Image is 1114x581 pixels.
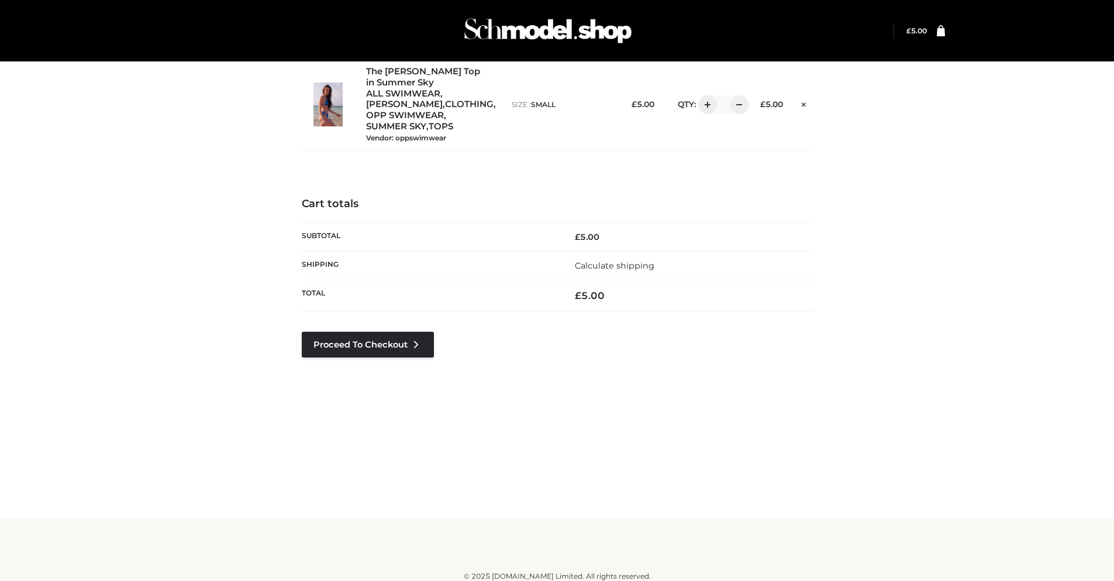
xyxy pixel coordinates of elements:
th: Subtotal [302,222,557,251]
a: SUMMER SKY [366,121,426,132]
span: £ [632,99,637,109]
img: Schmodel Admin 964 [460,8,636,54]
span: £ [906,26,911,35]
a: ALL SWIMWEAR [366,88,440,99]
span: SMALL [531,100,556,109]
th: Total [302,280,557,311]
small: Vendor: oppswimwear [366,133,446,142]
div: , , , , , [366,66,500,143]
a: £5.00 [906,26,927,35]
a: The [PERSON_NAME] Top in Summer Sky [366,66,487,88]
a: CLOTHING [445,99,494,110]
span: £ [575,290,581,301]
a: OPP SWIMWEAR [366,110,444,121]
span: £ [760,99,765,109]
h4: Cart totals [302,198,813,211]
bdi: 5.00 [575,290,605,301]
bdi: 5.00 [760,99,783,109]
a: Remove this item [795,95,812,111]
bdi: 5.00 [575,232,599,242]
a: Proceed to Checkout [302,332,434,357]
span: £ [575,232,580,242]
bdi: 5.00 [632,99,654,109]
div: QTY: [666,95,740,114]
a: TOPS [429,121,453,132]
th: Shipping [302,252,557,280]
a: [PERSON_NAME] [366,99,443,110]
a: Calculate shipping [575,260,654,271]
bdi: 5.00 [906,26,927,35]
p: size : [512,99,612,110]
